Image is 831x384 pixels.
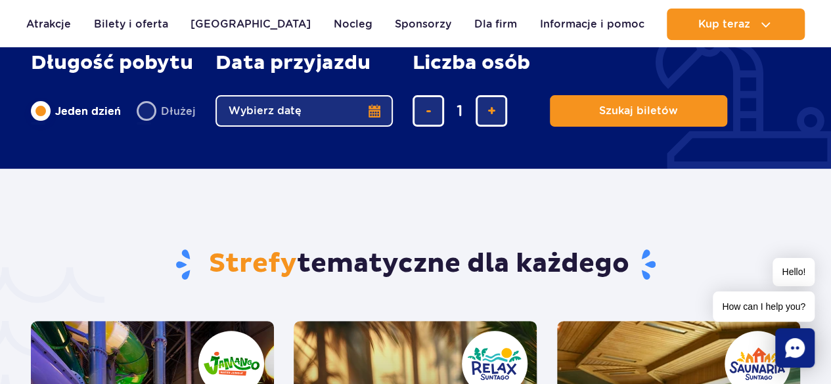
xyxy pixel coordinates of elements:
a: [GEOGRAPHIC_DATA] [191,9,311,40]
span: Kup teraz [698,18,750,30]
button: dodaj bilet [476,95,507,127]
label: Jeden dzień [31,97,121,125]
span: Data przyjazdu [215,52,371,74]
a: Nocleg [334,9,372,40]
h2: tematyczne dla każdego [31,247,800,282]
span: How can I help you? [713,291,815,322]
span: Szukaj biletów [599,105,678,117]
a: Sponsorzy [395,9,451,40]
button: usuń bilet [413,95,444,127]
input: liczba biletów [444,95,476,127]
span: Długość pobytu [31,52,193,74]
span: Liczba osób [413,52,530,74]
div: Chat [775,328,815,368]
span: Strefy [209,247,297,280]
button: Wybierz datę [215,95,393,127]
form: Planowanie wizyty w Park of Poland [31,52,800,127]
a: Bilety i oferta [94,9,168,40]
a: Dla firm [474,9,517,40]
a: Atrakcje [26,9,71,40]
span: Hello! [773,258,815,286]
a: Informacje i pomoc [539,9,644,40]
label: Dłużej [137,97,196,125]
button: Szukaj biletów [550,95,727,127]
button: Kup teraz [667,9,805,40]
